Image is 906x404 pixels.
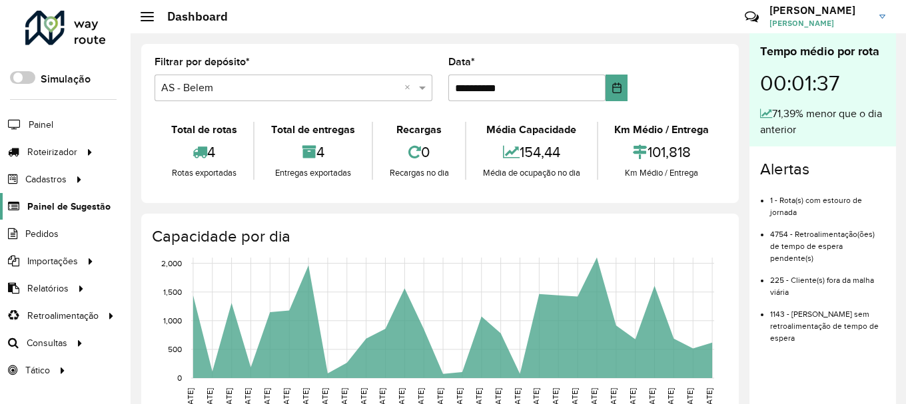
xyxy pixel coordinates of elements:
h4: Alertas [760,160,885,179]
div: Km Médio / Entrega [602,166,722,180]
li: 225 - Cliente(s) fora da malha viária [770,264,885,298]
div: Média de ocupação no dia [470,166,593,180]
span: Importações [27,254,78,268]
span: Roteirizador [27,145,77,159]
div: Total de entregas [258,122,368,138]
text: 1,000 [163,316,182,325]
h2: Dashboard [154,9,228,24]
div: 0 [376,138,462,166]
span: Cadastros [25,172,67,186]
button: Choose Date [606,75,628,101]
text: 2,000 [161,259,182,268]
text: 500 [168,345,182,353]
div: Entregas exportadas [258,166,368,180]
div: Recargas [376,122,462,138]
li: 1 - Rota(s) com estouro de jornada [770,184,885,218]
h4: Capacidade por dia [152,227,725,246]
div: 00:01:37 [760,61,885,106]
h3: [PERSON_NAME] [769,4,869,17]
span: Retroalimentação [27,309,99,323]
div: Média Capacidade [470,122,593,138]
span: Pedidos [25,227,59,241]
label: Simulação [41,71,91,87]
div: 101,818 [602,138,722,166]
span: [PERSON_NAME] [769,17,869,29]
span: Clear all [404,80,416,96]
text: 1,500 [163,288,182,296]
li: 1143 - [PERSON_NAME] sem retroalimentação de tempo de espera [770,298,885,344]
span: Painel de Sugestão [27,200,111,214]
span: Relatórios [27,282,69,296]
div: 154,44 [470,138,593,166]
label: Filtrar por depósito [155,54,250,70]
div: Tempo médio por rota [760,43,885,61]
div: Rotas exportadas [158,166,250,180]
span: Painel [29,118,53,132]
div: 71,39% menor que o dia anterior [760,106,885,138]
div: 4 [258,138,368,166]
label: Data [448,54,475,70]
text: 0 [177,373,182,382]
div: Recargas no dia [376,166,462,180]
span: Consultas [27,336,67,350]
div: 4 [158,138,250,166]
div: Total de rotas [158,122,250,138]
div: Km Médio / Entrega [602,122,722,138]
a: Contato Rápido [737,3,766,31]
span: Tático [25,363,50,377]
li: 4754 - Retroalimentação(ões) de tempo de espera pendente(s) [770,218,885,264]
